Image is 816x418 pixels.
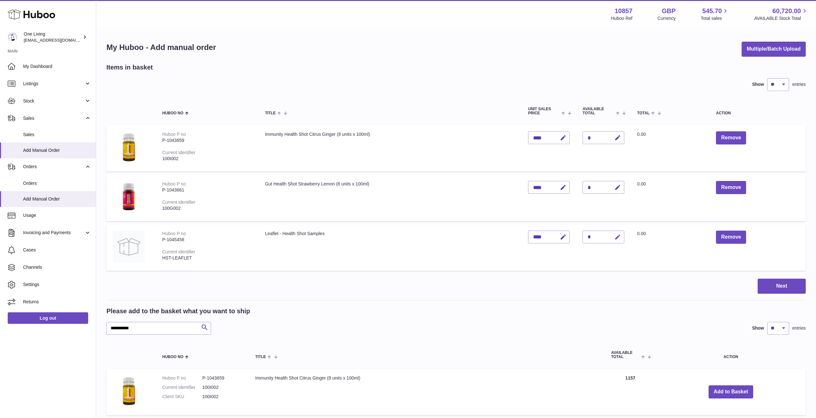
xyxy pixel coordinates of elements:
[202,375,242,381] dd: P-1043659
[23,196,91,202] span: Add Manual Order
[24,31,81,43] div: One Living
[258,125,522,171] td: Immunity Health Shot Citrus Ginger (8 units x 100ml)
[742,42,806,57] button: Multiple/Batch Upload
[716,111,799,115] div: Action
[24,37,94,43] span: [EMAIL_ADDRESS][DOMAIN_NAME]
[611,15,633,21] div: Huboo Ref
[23,63,91,70] span: My Dashboard
[23,81,84,87] span: Listings
[758,279,806,294] button: Next
[701,15,729,21] span: Total sales
[258,175,522,221] td: Gut Health Shot Strawberry Lemon (8 units x 100ml)
[106,63,153,72] h2: Items in basket
[249,369,605,415] td: Immunity Health Shot Citrus Ginger (8 units x 100ml)
[162,200,196,205] div: Current identifier
[162,394,202,400] dt: Client SKU
[772,7,801,15] span: 60,720.00
[23,212,91,218] span: Usage
[162,187,252,193] div: P-1043661
[162,137,252,143] div: P-1043659
[162,384,202,390] dt: Current identifier
[255,355,266,359] span: Title
[8,32,17,42] img: ben@oneliving.com
[162,255,252,261] div: HST-LEAFLET
[716,181,746,194] button: Remove
[637,111,650,115] span: Total
[106,307,250,316] h2: Please add to the basket what you want to ship
[113,131,145,163] img: Immunity Health Shot Citrus Ginger (8 units x 100ml)
[162,231,186,236] div: Huboo P no
[23,264,91,270] span: Channels
[258,224,522,271] td: Leaflet - Health Shot Samples
[113,181,145,213] img: Gut Health Shot Strawberry Lemon (8 units x 100ml)
[662,7,676,15] strong: GBP
[202,384,242,390] dd: 100I002
[605,369,656,415] td: 1157
[23,230,84,236] span: Invoicing and Payments
[637,231,646,236] span: 0.00
[615,7,633,15] strong: 10857
[23,98,84,104] span: Stock
[23,115,84,121] span: Sales
[162,111,183,115] span: Huboo no
[23,147,91,153] span: Add Manual Order
[656,344,806,365] th: Action
[162,249,196,254] div: Current identifier
[162,181,186,186] div: Huboo P no
[701,7,729,21] a: 545.70 Total sales
[716,231,746,244] button: Remove
[754,7,808,21] a: 60,720.00 AVAILABLE Stock Total
[23,282,91,288] span: Settings
[162,156,252,162] div: 100I002
[162,205,252,211] div: 100G002
[8,312,88,324] a: Log out
[202,394,242,400] dd: 100I002
[162,237,252,243] div: P-1045458
[106,42,216,53] h1: My Huboo - Add manual order
[792,325,806,331] span: entries
[23,180,91,186] span: Orders
[637,181,646,186] span: 0.00
[23,164,84,170] span: Orders
[716,131,746,144] button: Remove
[23,132,91,138] span: Sales
[113,375,145,407] img: Immunity Health Shot Citrus Ginger (8 units x 100ml)
[709,385,753,398] button: Add to Basket
[265,111,275,115] span: Title
[583,107,614,115] span: AVAILABLE Total
[754,15,808,21] span: AVAILABLE Stock Total
[611,351,640,359] span: AVAILABLE Total
[162,355,183,359] span: Huboo no
[658,15,676,21] div: Currency
[162,150,196,155] div: Current identifier
[702,7,722,15] span: 545.70
[528,107,560,115] span: Unit Sales Price
[752,81,764,87] label: Show
[162,132,186,137] div: Huboo P no
[113,231,145,263] img: Leaflet - Health Shot Samples
[752,325,764,331] label: Show
[637,132,646,137] span: 0.00
[23,247,91,253] span: Cases
[792,81,806,87] span: entries
[162,375,202,381] dt: Huboo P no
[23,299,91,305] span: Returns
